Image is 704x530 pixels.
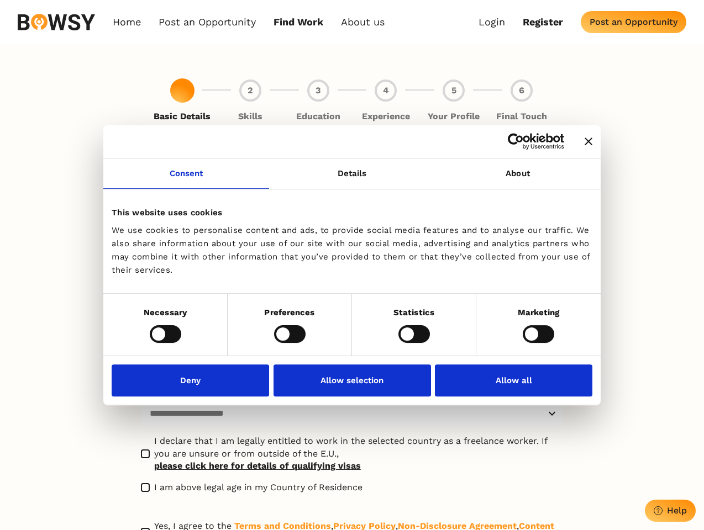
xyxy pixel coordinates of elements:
[667,505,687,516] div: Help
[239,79,261,102] div: 2
[112,206,592,219] div: This website uses cookies
[590,17,677,27] div: Post an Opportunity
[103,158,269,189] a: Consent
[585,137,592,145] button: Close banner
[511,79,533,102] div: 6
[112,224,592,277] div: We use cookies to personalise content and ads, to provide social media features and to analyse ou...
[645,500,696,522] button: Help
[238,110,262,123] p: Skills
[443,79,465,102] div: 5
[112,364,269,396] button: Deny
[264,308,314,317] strong: Preferences
[523,16,563,28] a: Register
[393,308,434,317] strong: Statistics
[307,79,329,102] div: 3
[296,110,340,123] p: Education
[479,16,505,28] a: Login
[154,481,362,494] span: I am above legal age in my Country of Residence
[435,364,592,396] button: Allow all
[171,79,193,102] div: 1
[581,11,686,33] button: Post an Opportunity
[154,110,211,123] p: Basic Details
[274,364,431,396] button: Allow selection
[154,460,563,472] a: please click here for details of qualifying visas
[496,110,547,123] p: Final Touch
[435,158,601,189] a: About
[113,16,141,28] a: Home
[375,79,397,102] div: 4
[154,435,563,472] span: I declare that I am legally entitled to work in the selected country as a freelance worker. If yo...
[269,158,435,189] a: Details
[144,308,187,317] strong: Necessary
[428,110,480,123] p: Your Profile
[467,133,564,150] a: Usercentrics Cookiebot - opens in a new window
[18,14,95,30] img: svg%3e
[362,110,410,123] p: Experience
[518,308,560,317] strong: Marketing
